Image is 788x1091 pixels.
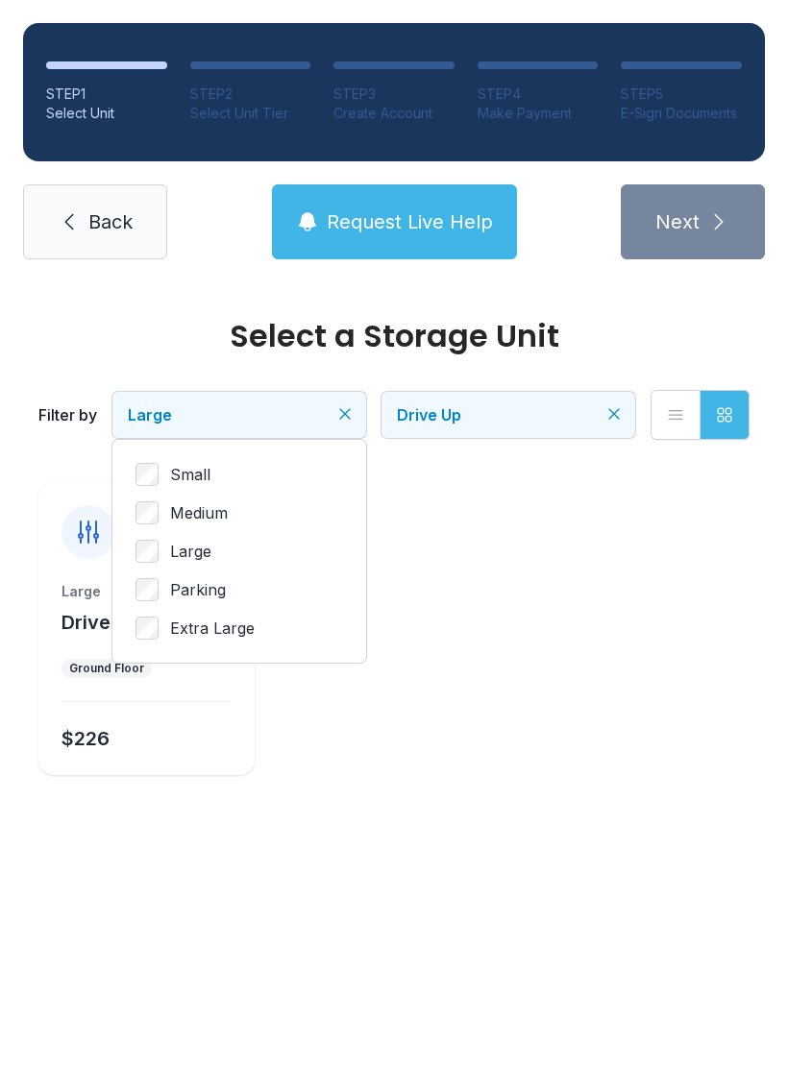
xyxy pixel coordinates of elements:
div: STEP 4 [478,85,599,104]
span: Small [170,463,210,486]
button: Drive Up - 10' x 20' [62,609,237,636]
div: $226 [62,725,110,752]
button: Large [112,392,366,438]
div: Filter by [38,403,97,426]
div: E-Sign Documents [621,104,742,123]
span: Large [128,405,172,424]
div: Create Account [333,104,455,123]
button: Drive Up [382,392,635,438]
div: STEP 5 [621,85,742,104]
span: Medium [170,501,228,524]
span: Drive Up [397,405,461,424]
span: Request Live Help [327,208,493,235]
span: Parking [170,578,226,601]
input: Parking [135,578,159,601]
div: STEP 2 [190,85,311,104]
div: Select Unit Tier [190,104,311,123]
button: Clear filters [604,404,624,424]
div: Select Unit [46,104,167,123]
span: Back [88,208,133,235]
span: Drive Up - 10' x 20' [62,611,237,634]
div: STEP 3 [333,85,455,104]
div: Select a Storage Unit [38,321,750,352]
div: STEP 1 [46,85,167,104]
input: Medium [135,501,159,524]
span: Next [655,208,700,235]
span: Large [170,540,211,563]
span: Extra Large [170,617,255,640]
button: Clear filters [335,404,355,424]
input: Large [135,540,159,563]
div: Ground Floor [69,661,144,676]
div: Large [62,582,232,601]
input: Small [135,463,159,486]
div: Make Payment [478,104,599,123]
input: Extra Large [135,617,159,640]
